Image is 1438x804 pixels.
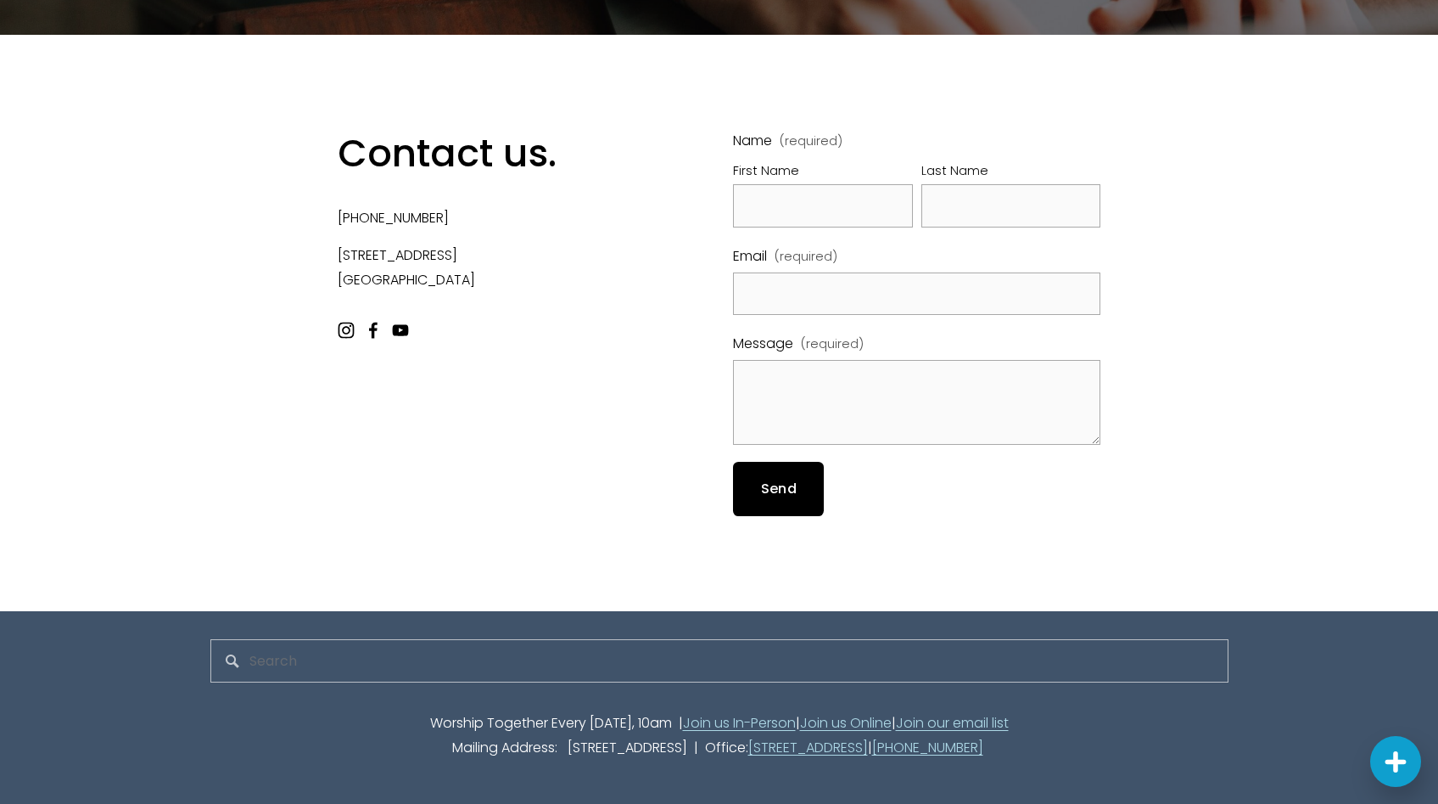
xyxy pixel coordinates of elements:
[683,711,796,736] a: Join us In-Person
[761,479,797,498] span: Send
[733,245,767,269] span: Email
[338,206,639,231] p: [PHONE_NUMBER]
[921,160,1101,184] div: Last Name
[872,736,983,761] a: [PHONE_NUMBER]
[392,322,409,339] a: YouTube
[210,711,1228,761] p: Worship Together Every [DATE], 10am | | | Mailing Address: [STREET_ADDRESS] | Office: |
[896,711,1009,736] a: Join our email list
[800,711,892,736] a: Join us Online
[338,244,639,293] p: [STREET_ADDRESS] [GEOGRAPHIC_DATA]
[210,639,1228,683] input: Search
[801,334,864,356] span: (required)
[733,129,772,154] span: Name
[338,322,355,339] a: Instagram
[733,160,913,184] div: First Name
[365,322,382,339] a: Facebook
[775,246,837,268] span: (required)
[748,736,868,761] a: [STREET_ADDRESS]
[338,129,639,178] h2: Contact us.
[733,332,793,357] span: Message
[780,135,842,147] span: (required)
[733,462,823,515] button: SendSend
